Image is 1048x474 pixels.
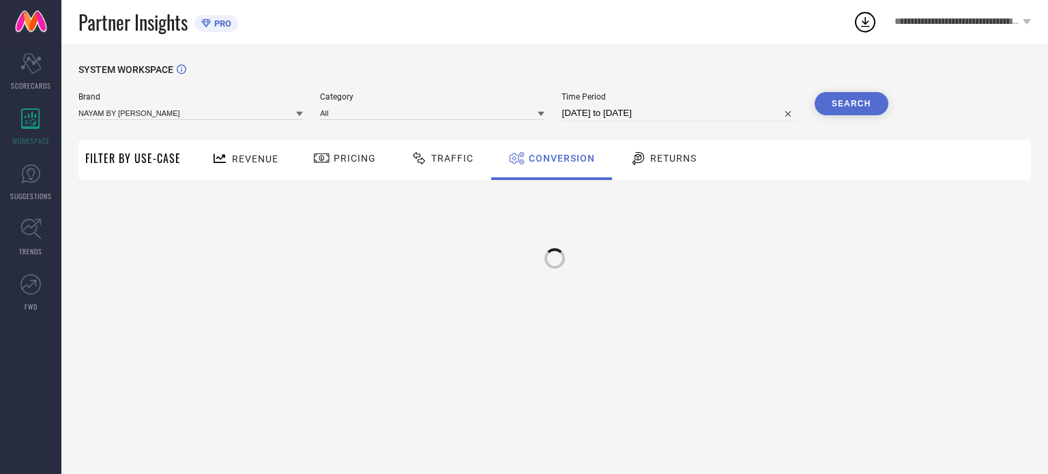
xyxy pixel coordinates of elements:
span: Brand [78,92,303,102]
span: SUGGESTIONS [10,191,52,201]
span: PRO [211,18,231,29]
span: Partner Insights [78,8,188,36]
span: WORKSPACE [12,136,50,146]
span: Category [320,92,544,102]
span: Time Period [562,92,797,102]
span: Revenue [232,153,278,164]
span: Traffic [431,153,474,164]
span: Conversion [529,153,595,164]
span: SCORECARDS [11,80,51,91]
span: SYSTEM WORKSPACE [78,64,173,75]
span: TRENDS [19,246,42,256]
button: Search [815,92,888,115]
input: Select time period [562,105,797,121]
span: FWD [25,301,38,312]
span: Filter By Use-Case [85,150,181,166]
div: Open download list [853,10,877,34]
span: Pricing [334,153,376,164]
span: Returns [650,153,697,164]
